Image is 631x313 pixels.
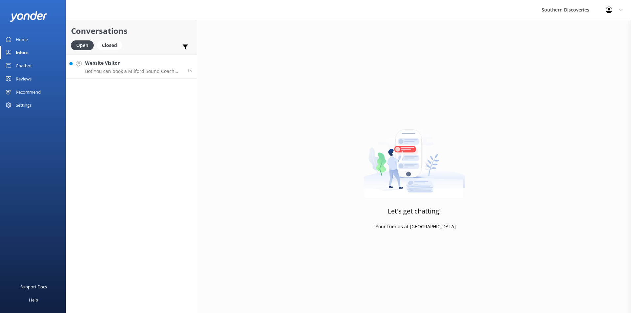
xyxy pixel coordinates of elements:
[388,206,441,216] h3: Let's get chatting!
[97,41,125,49] a: Closed
[16,46,28,59] div: Inbox
[16,72,32,85] div: Reviews
[10,11,48,22] img: yonder-white-logo.png
[85,59,182,67] h4: Website Visitor
[16,85,41,99] div: Recommend
[16,33,28,46] div: Home
[71,41,97,49] a: Open
[16,59,32,72] div: Chatbot
[363,116,465,198] img: artwork of a man stealing a conversation from at giant smartphone
[373,223,456,230] p: - Your friends at [GEOGRAPHIC_DATA]
[16,99,32,112] div: Settings
[187,68,192,74] span: Sep 18 2025 12:20pm (UTC +12:00) Pacific/Auckland
[29,293,38,306] div: Help
[85,68,182,74] p: Bot: You can book a Milford Sound Coach and Cruise from [GEOGRAPHIC_DATA], which includes transpo...
[97,40,122,50] div: Closed
[71,25,192,37] h2: Conversations
[20,280,47,293] div: Support Docs
[71,40,94,50] div: Open
[66,54,197,79] a: Website VisitorBot:You can book a Milford Sound Coach and Cruise from [GEOGRAPHIC_DATA], which in...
